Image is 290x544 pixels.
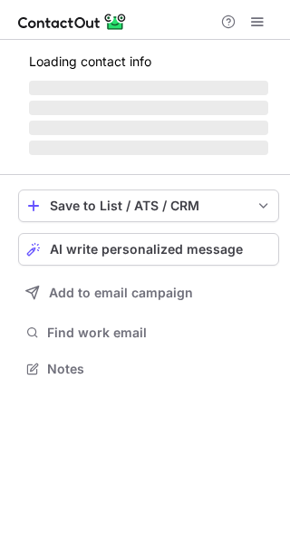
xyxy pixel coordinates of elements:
div: Save to List / ATS / CRM [50,199,247,213]
span: Notes [47,361,272,377]
span: ‌ [29,141,268,155]
p: Loading contact info [29,54,268,69]
span: ‌ [29,101,268,115]
span: Find work email [47,325,272,341]
img: ContactOut v5.3.10 [18,11,127,33]
button: Find work email [18,320,279,345]
span: ‌ [29,121,268,135]
button: save-profile-one-click [18,189,279,222]
button: Notes [18,356,279,382]
button: Add to email campaign [18,277,279,309]
button: AI write personalized message [18,233,279,266]
span: ‌ [29,81,268,95]
span: AI write personalized message [50,242,243,257]
span: Add to email campaign [49,286,193,300]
